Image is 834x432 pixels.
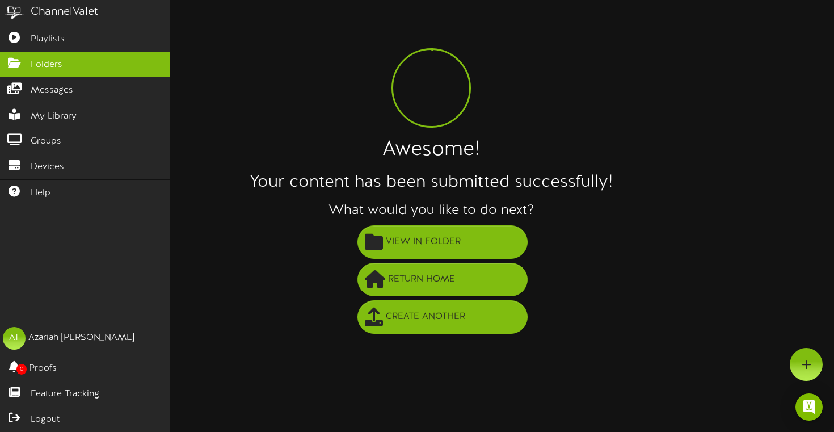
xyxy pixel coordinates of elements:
[31,58,62,72] span: Folders
[31,110,77,123] span: My Library
[31,4,98,20] div: ChannelValet
[31,187,50,200] span: Help
[28,139,834,162] h1: Awesome!
[31,135,61,148] span: Groups
[31,413,60,426] span: Logout
[795,393,823,421] div: Open Intercom Messenger
[31,161,64,174] span: Devices
[357,225,528,259] button: View in Folder
[3,327,26,350] div: AT
[357,300,528,334] button: Create Another
[31,388,99,401] span: Feature Tracking
[28,332,134,345] div: Azariah [PERSON_NAME]
[28,203,834,218] h3: What would you like to do next?
[385,270,458,289] span: Return Home
[31,84,73,97] span: Messages
[357,263,528,296] button: Return Home
[29,362,57,375] span: Proofs
[31,33,65,46] span: Playlists
[383,308,468,326] span: Create Another
[383,233,464,251] span: View in Folder
[16,364,27,375] span: 0
[28,173,834,192] h2: Your content has been submitted successfully!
